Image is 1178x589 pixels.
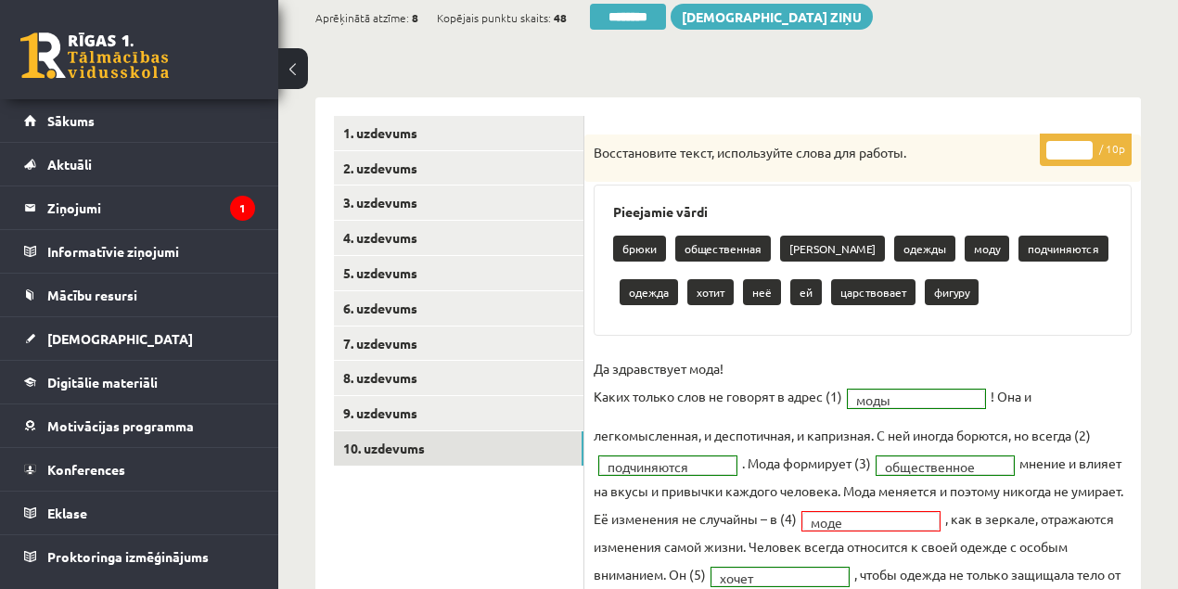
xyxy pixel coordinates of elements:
a: 2. uzdevums [334,151,583,186]
a: 3. uzdevums [334,186,583,220]
p: общественная [675,236,771,262]
legend: Informatīvie ziņojumi [47,230,255,273]
a: 5. uzdevums [334,256,583,290]
a: 6. uzdevums [334,291,583,326]
a: 9. uzdevums [334,396,583,430]
span: моды [856,391,960,409]
a: Sākums [24,99,255,142]
p: ей [790,279,822,305]
a: Motivācijas programma [24,404,255,447]
span: моде [811,513,915,531]
i: 1 [230,196,255,221]
p: Восстановите текст, используйте слова для работы. [594,144,1039,162]
span: 48 [554,4,567,32]
p: хотит [687,279,734,305]
a: Digitālie materiāli [24,361,255,403]
p: одежды [894,236,955,262]
p: подчиняются [1018,236,1108,262]
p: Да здравствует мода! Каких только слов не говорят в адрес (1) [594,354,842,410]
legend: Ziņojumi [47,186,255,229]
span: Aktuāli [47,156,92,173]
span: [DEMOGRAPHIC_DATA] [47,330,193,347]
a: Ziņojumi1 [24,186,255,229]
span: общественное [885,457,989,476]
p: брюки [613,236,666,262]
a: общественное [877,456,1014,475]
span: Sākums [47,112,95,129]
a: подчиняются [599,456,736,475]
p: [PERSON_NAME] [780,236,885,262]
a: [DEMOGRAPHIC_DATA] ziņu [671,4,873,30]
p: царствовает [831,279,916,305]
span: 8 [412,4,418,32]
a: моды [848,390,985,408]
p: неё [743,279,781,305]
a: 4. uzdevums [334,221,583,255]
a: 10. uzdevums [334,431,583,466]
span: Konferences [47,461,125,478]
a: 8. uzdevums [334,361,583,395]
span: Eklase [47,505,87,521]
a: Konferences [24,448,255,491]
a: Eklase [24,492,255,534]
p: / 10p [1040,134,1132,166]
a: Mācību resursi [24,274,255,316]
a: Proktoringa izmēģinājums [24,535,255,578]
span: Kopējais punktu skaits: [437,4,551,32]
a: 1. uzdevums [334,116,583,150]
a: Aktuāli [24,143,255,186]
span: Mācību resursi [47,287,137,303]
a: Informatīvie ziņojumi [24,230,255,273]
a: Rīgas 1. Tālmācības vidusskola [20,32,169,79]
a: 7. uzdevums [334,327,583,361]
span: Aprēķinātā atzīme: [315,4,409,32]
p: моду [965,236,1009,262]
a: моде [802,512,940,531]
a: [DEMOGRAPHIC_DATA] [24,317,255,360]
span: Motivācijas programma [47,417,194,434]
a: хочет [711,568,849,586]
p: одежда [620,279,678,305]
span: Digitālie materiāli [47,374,158,391]
h3: Pieejamie vārdi [613,204,1112,220]
body: Bagātinātā teksta redaktors, wiswyg-editor-47433932127460-1760089468-138 [19,19,516,38]
span: Proktoringa izmēģinājums [47,548,209,565]
span: подчиняются [608,457,711,476]
p: фигуру [925,279,979,305]
span: хочет [720,569,824,587]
